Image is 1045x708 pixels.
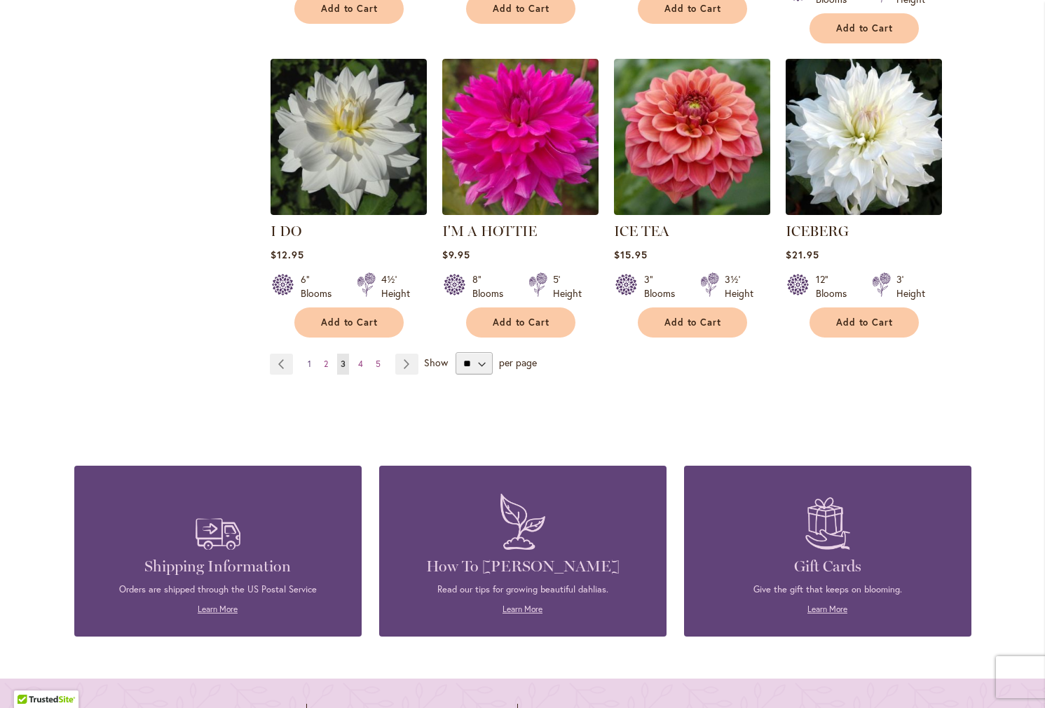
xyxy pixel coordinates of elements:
a: I DO [271,204,427,218]
span: $21.95 [786,248,819,261]
a: ICE TEA [614,223,669,240]
span: Add to Cart [664,3,722,15]
span: 1 [308,359,311,369]
img: I'm A Hottie [442,59,599,215]
iframe: Launch Accessibility Center [11,658,50,697]
a: I DO [271,223,301,240]
a: 4 [355,354,367,375]
h4: Gift Cards [705,557,950,576]
span: 5 [376,359,381,369]
button: Add to Cart [466,307,575,338]
span: 3 [341,359,346,369]
a: I'm A Hottie [442,204,599,218]
span: Add to Cart [493,3,550,15]
img: I DO [271,59,427,215]
div: 6" Blooms [301,272,340,300]
button: Add to Cart [810,13,919,43]
span: Add to Cart [836,22,894,34]
button: Add to Cart [294,307,404,338]
span: $12.95 [271,248,304,261]
a: ICE TEA [614,204,770,218]
h4: Shipping Information [95,557,341,576]
img: ICE TEA [614,59,770,215]
span: 4 [358,359,363,369]
span: Show [424,356,448,369]
span: Add to Cart [493,317,550,328]
div: 4½' Height [381,272,410,300]
div: 12" Blooms [816,272,855,300]
p: Give the gift that keeps on blooming. [705,583,950,596]
a: 1 [304,354,315,375]
span: Add to Cart [664,317,722,328]
div: 3" Blooms [644,272,683,300]
a: 2 [320,354,332,375]
span: Add to Cart [321,3,378,15]
span: $9.95 [442,248,470,261]
button: Add to Cart [638,307,747,338]
div: 8" Blooms [472,272,512,300]
img: ICEBERG [786,59,942,215]
div: 3½' Height [725,272,753,300]
p: Read our tips for growing beautiful dahlias. [400,583,646,596]
span: Add to Cart [321,317,378,328]
p: Orders are shipped through the US Postal Service [95,583,341,596]
div: 5' Height [553,272,582,300]
span: Add to Cart [836,317,894,328]
a: ICEBERG [786,223,849,240]
span: $15.95 [614,248,648,261]
a: Learn More [503,604,542,614]
a: I'M A HOTTIE [442,223,537,240]
a: Learn More [807,604,847,614]
a: 5 [372,354,384,375]
button: Add to Cart [810,307,919,338]
div: 3' Height [896,272,925,300]
span: 2 [324,359,328,369]
a: ICEBERG [786,204,942,218]
a: Learn More [198,604,238,614]
h4: How To [PERSON_NAME] [400,557,646,576]
span: per page [499,356,537,369]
